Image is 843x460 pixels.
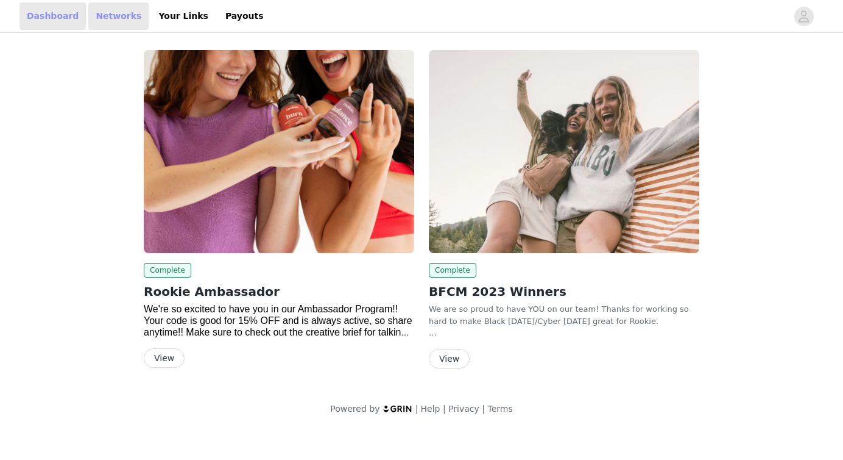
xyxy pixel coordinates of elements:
a: Help [421,404,440,414]
a: View [144,354,185,363]
span: | [415,404,418,414]
img: logo [383,404,413,412]
button: View [429,349,470,368]
span: Powered by [330,404,379,414]
img: Rookie Wellness [429,50,699,253]
span: | [443,404,446,414]
span: Complete [429,263,476,278]
h2: BFCM 2023 Winners [429,282,699,301]
img: Rookie Wellness [144,50,414,253]
button: View [144,348,185,368]
span: | [482,404,485,414]
a: Dashboard [19,2,86,30]
a: Networks [88,2,149,30]
span: We're so excited to have you in our Ambassador Program!! Your code is good for 15% OFF and is alw... [144,304,415,350]
a: Payouts [218,2,271,30]
a: View [429,354,470,364]
p: We are so proud to have YOU on our team! Thanks for working so hard to make Black [DATE]/Cyber [D... [429,303,699,327]
h2: Rookie Ambassador [144,282,414,301]
a: Terms [487,404,512,414]
a: Your Links [151,2,216,30]
a: Privacy [448,404,479,414]
div: avatar [798,7,809,26]
span: Complete [144,263,191,278]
